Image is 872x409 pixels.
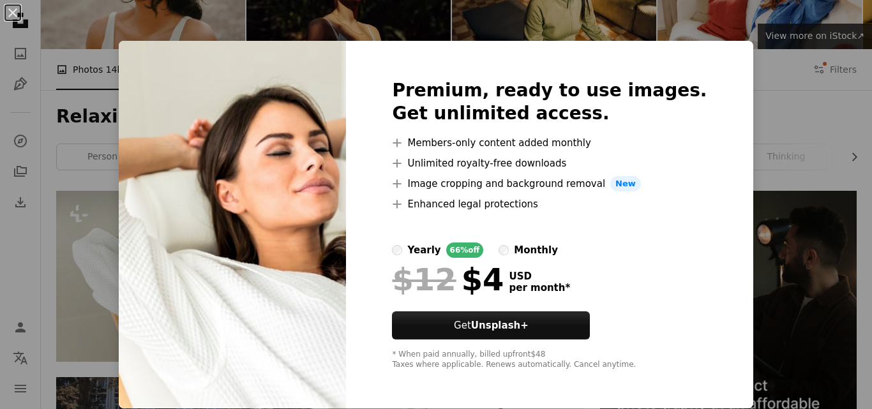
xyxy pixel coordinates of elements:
li: Unlimited royalty-free downloads [392,156,707,171]
li: Members-only content added monthly [392,135,707,151]
strong: Unsplash+ [471,320,529,331]
li: Image cropping and background removal [392,176,707,191]
span: $12 [392,263,456,296]
li: Enhanced legal protections [392,197,707,212]
input: monthly [499,245,509,255]
span: New [610,176,641,191]
div: monthly [514,242,558,258]
span: USD [509,271,570,282]
div: $4 [392,263,504,296]
div: * When paid annually, billed upfront $48 Taxes where applicable. Renews automatically. Cancel any... [392,350,707,370]
input: yearly66%off [392,245,402,255]
button: GetUnsplash+ [392,311,590,339]
div: yearly [407,242,440,258]
h2: Premium, ready to use images. Get unlimited access. [392,79,707,125]
div: 66% off [446,242,484,258]
span: per month * [509,282,570,294]
img: premium_photo-1661780553870-091aaf88d9cc [119,41,346,408]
